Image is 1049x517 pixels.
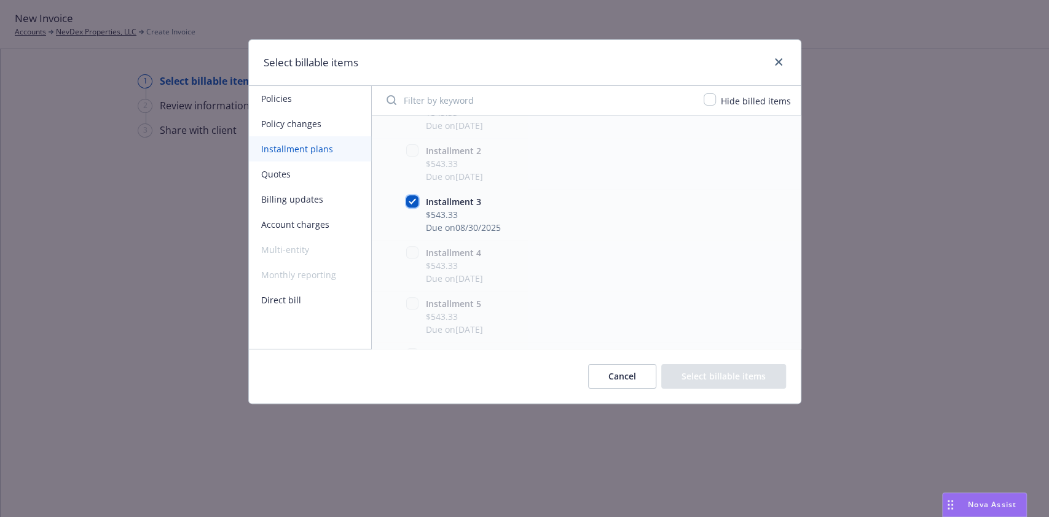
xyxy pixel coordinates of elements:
[943,493,958,516] div: Drag to move
[426,144,483,157] button: Installment 2
[426,259,483,272] span: $543.33
[426,310,483,323] span: $543.33
[249,86,371,111] button: Policies
[249,262,371,287] span: Monthly reporting
[426,221,501,234] span: Due on 08/30/2025
[426,119,483,132] span: Due on [DATE]
[249,287,371,313] button: Direct bill
[372,342,801,393] span: Installment 6
[968,499,1016,510] span: Nova Assist
[249,212,371,237] button: Account charges
[942,492,1027,517] button: Nova Assist
[721,95,791,107] span: Hide billed items
[426,246,483,259] button: Installment 4
[426,195,501,208] button: Installment 3
[771,55,786,69] a: close
[249,237,371,262] span: Multi-entity
[249,161,371,187] button: Quotes
[379,88,696,112] input: Filter by keyword
[588,364,656,389] button: Cancel
[426,272,483,285] span: Due on [DATE]
[264,55,358,71] h1: Select billable items
[249,136,371,161] button: Installment plans
[426,297,483,310] button: Installment 5
[426,170,483,183] span: Due on [DATE]
[426,348,483,361] button: Installment 6
[372,138,801,189] span: Installment 2$543.33Due on[DATE]
[249,111,371,136] button: Policy changes
[426,157,483,170] span: $543.33
[249,187,371,212] button: Billing updates
[426,208,501,221] span: $543.33
[372,291,801,342] span: Installment 5$543.33Due on[DATE]
[372,240,801,291] span: Installment 4$543.33Due on[DATE]
[426,323,483,336] span: Due on [DATE]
